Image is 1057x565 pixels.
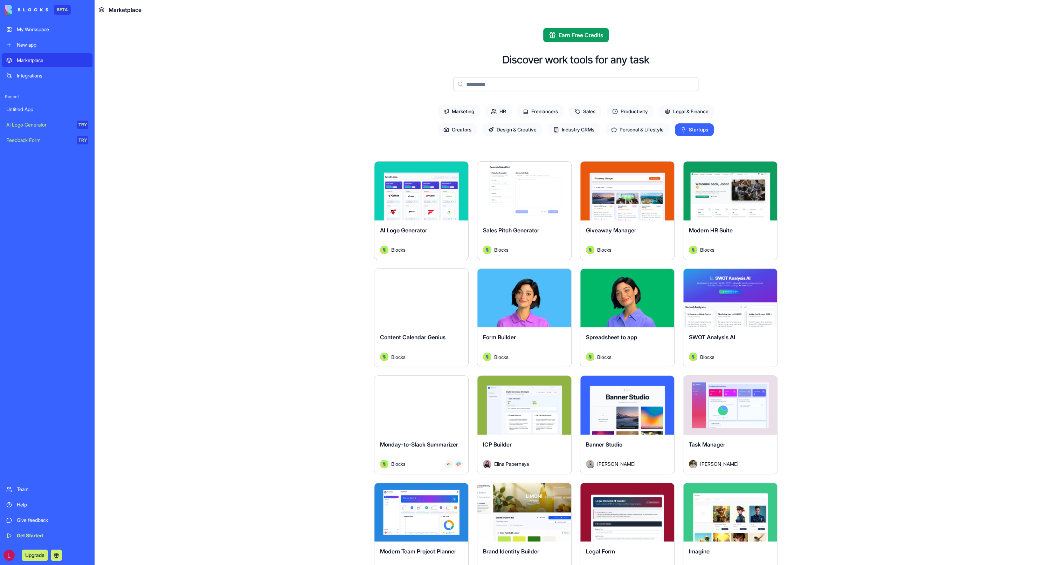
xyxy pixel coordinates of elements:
span: Legal & Finance [659,105,714,118]
a: AI Logo GeneratorTRY [2,118,92,132]
span: Task Manager [689,441,725,448]
a: Untitled App [2,102,92,116]
span: Legal Form [586,548,615,555]
div: Get Started [17,532,88,539]
div: AI Logo Generator [6,121,72,128]
a: Help [2,498,92,512]
div: BETA [54,5,71,15]
span: Brand Identity Builder [483,548,539,555]
div: My Workspace [17,26,88,33]
img: Monday_mgmdm1.svg [447,462,451,466]
span: Spreadsheet to app [586,334,637,341]
img: Avatar [689,246,697,254]
img: Avatar [586,246,594,254]
a: Team [2,482,92,496]
span: SWOT Analysis AI [689,334,735,341]
a: ICP BuilderAvatarElina Papernaya [477,375,572,474]
span: Form Builder [483,334,516,341]
span: Modern Team Project Planner [380,548,456,555]
a: Sales Pitch GeneratorAvatarBlocks [477,161,572,260]
span: Banner Studio [586,441,622,448]
div: Team [17,486,88,493]
img: Avatar [586,460,594,468]
img: Avatar [380,460,388,468]
span: [PERSON_NAME] [700,460,738,468]
img: Avatar [586,353,594,361]
div: Give feedback [17,517,88,524]
span: Blocks [700,246,714,253]
span: Blocks [391,460,406,468]
span: Startups [675,123,714,136]
a: Spreadsheet to appAvatarBlocks [580,268,675,367]
a: Feedback FormTRY [2,133,92,147]
img: Avatar [689,353,697,361]
img: ACg8ocLUpjuhfW6neVsSDqpjvQVyPteKvMR9pmNfKyLBCZD4-RjukQ=s96-c [4,550,15,561]
div: Integrations [17,72,88,79]
span: Design & Creative [483,123,542,136]
span: Sales [569,105,601,118]
span: [PERSON_NAME] [597,460,635,468]
span: Personal & Lifestyle [606,123,669,136]
a: Modern HR SuiteAvatarBlocks [683,161,778,260]
img: Avatar [483,460,491,468]
a: Marketplace [2,53,92,67]
span: Monday-to-Slack Summarizer [380,441,458,448]
div: TRY [77,121,88,129]
img: Avatar [483,246,491,254]
a: Task ManagerAvatar[PERSON_NAME] [683,375,778,474]
span: Blocks [494,353,509,361]
span: Marketplace [109,6,141,14]
a: Integrations [2,69,92,83]
span: Sales Pitch Generator [483,227,539,234]
span: Blocks [597,246,612,253]
span: Modern HR Suite [689,227,733,234]
a: Banner StudioAvatar[PERSON_NAME] [580,375,675,474]
img: Slack_i955cf.svg [456,462,461,466]
img: logo [5,5,48,15]
div: Marketplace [17,57,88,64]
span: Creators [438,123,477,136]
a: AI Logo GeneratorAvatarBlocks [374,161,469,260]
span: Elina Papernaya [494,460,529,468]
img: Avatar [483,353,491,361]
div: Untitled App [6,106,88,113]
div: Feedback Form [6,137,72,144]
a: Form BuilderAvatarBlocks [477,268,572,367]
span: Recent [2,94,92,100]
span: Content Calendar Genius [380,334,445,341]
span: ICP Builder [483,441,512,448]
span: Blocks [494,246,509,253]
span: Freelancers [517,105,564,118]
a: Get Started [2,529,92,543]
span: Blocks [700,353,714,361]
div: Help [17,501,88,508]
span: Productivity [607,105,654,118]
h2: Discover work tools for any task [503,53,649,66]
a: BETA [5,5,71,15]
span: Blocks [597,353,612,361]
span: Imagine [689,548,710,555]
a: Content Calendar GeniusAvatarBlocks [374,268,469,367]
a: New app [2,38,92,52]
div: New app [17,41,88,48]
span: Giveaway Manager [586,227,636,234]
button: Upgrade [22,550,48,561]
img: Avatar [380,246,388,254]
img: Avatar [380,353,388,361]
span: Blocks [391,353,406,361]
a: Give feedback [2,513,92,527]
span: Marketing [438,105,480,118]
span: Industry CRMs [548,123,600,136]
a: Monday-to-Slack SummarizerAvatarBlocks [374,375,469,474]
span: AI Logo Generator [380,227,427,234]
a: SWOT Analysis AIAvatarBlocks [683,268,778,367]
span: Blocks [391,246,406,253]
img: Avatar [689,460,697,468]
a: My Workspace [2,22,92,36]
button: Earn Free Credits [543,28,609,42]
span: HR [485,105,512,118]
a: Upgrade [22,551,48,558]
a: Giveaway ManagerAvatarBlocks [580,161,675,260]
span: Earn Free Credits [559,31,603,39]
div: TRY [77,136,88,144]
